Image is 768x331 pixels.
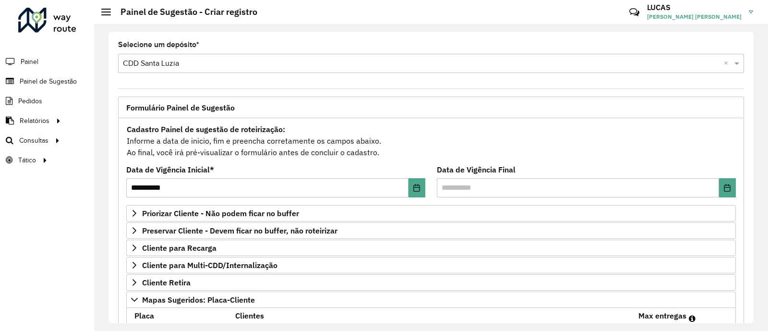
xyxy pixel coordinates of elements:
a: Priorizar Cliente - Não podem ficar no buffer [126,205,736,221]
span: Preservar Cliente - Devem ficar no buffer, não roteirizar [142,227,337,234]
h2: Painel de Sugestão - Criar registro [111,7,257,17]
em: Máximo de clientes que serão colocados na mesma rota com os clientes informados [689,315,696,322]
label: Placa [134,310,154,321]
button: Choose Date [719,178,736,197]
a: Preservar Cliente - Devem ficar no buffer, não roteirizar [126,222,736,239]
a: Mapas Sugeridos: Placa-Cliente [126,292,736,308]
a: Cliente para Recarga [126,240,736,256]
span: Tático [18,155,36,165]
span: Priorizar Cliente - Não podem ficar no buffer [142,209,299,217]
label: Selecione um depósito [118,39,199,50]
span: Clear all [724,58,732,69]
span: Cliente Retira [142,279,191,286]
h3: LUCAS [647,3,742,12]
strong: Cadastro Painel de sugestão de roteirização: [127,124,285,134]
span: Consultas [19,135,48,146]
button: Choose Date [408,178,425,197]
a: Cliente para Multi-CDD/Internalização [126,257,736,273]
span: Painel [21,57,38,67]
label: Data de Vigência Inicial [126,164,214,175]
label: Max entregas [638,310,686,321]
a: Contato Rápido [624,2,645,23]
span: Pedidos [18,96,42,106]
span: Relatórios [20,116,49,126]
span: Cliente para Recarga [142,244,216,252]
span: Cliente para Multi-CDD/Internalização [142,261,277,269]
div: Informe a data de inicio, fim e preencha corretamente os campos abaixo. Ao final, você irá pré-vi... [126,123,736,159]
label: Data de Vigência Final [437,164,516,175]
span: Painel de Sugestão [20,76,77,86]
span: Mapas Sugeridos: Placa-Cliente [142,296,255,304]
a: Cliente Retira [126,274,736,291]
label: Clientes [235,310,264,321]
span: Formulário Painel de Sugestão [126,104,235,111]
span: [PERSON_NAME] [PERSON_NAME] [647,12,742,21]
